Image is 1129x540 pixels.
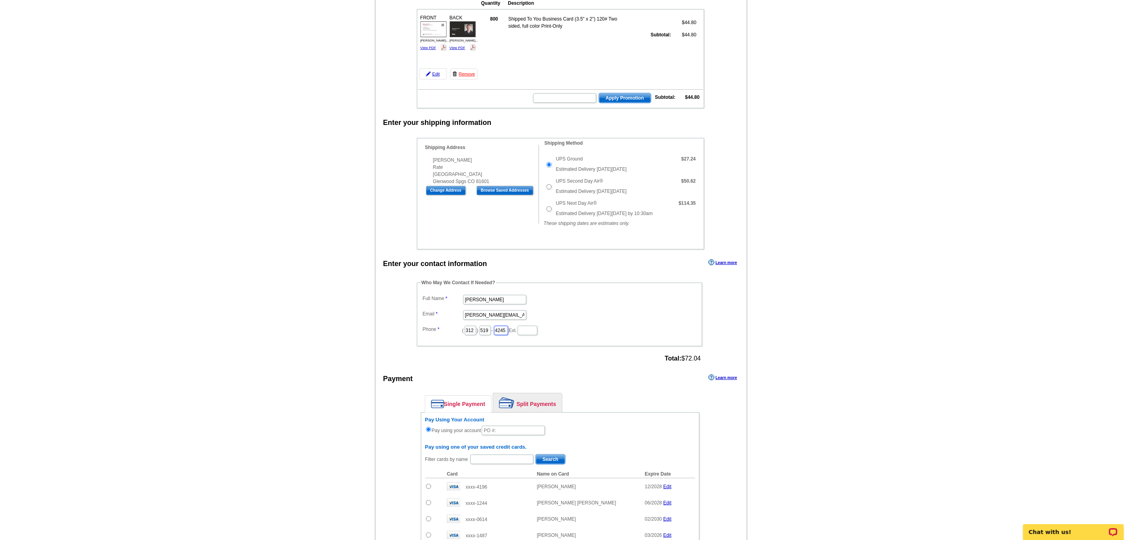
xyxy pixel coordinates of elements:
[556,211,653,216] span: Estimated Delivery [DATE][DATE] by 10:30am
[383,117,492,128] div: Enter your shipping information
[599,93,651,103] button: Apply Promotion
[544,221,630,226] em: These shipping dates are estimates only.
[477,186,533,195] input: Browse Saved Addresses
[452,72,457,76] img: trashcan-icon.gif
[499,397,515,408] img: split-payment.png
[537,484,576,489] span: [PERSON_NAME]
[665,355,681,362] strong: Total:
[423,310,462,317] label: Email
[466,500,487,506] span: xxxx-1244
[425,417,695,436] div: Pay using your account
[645,484,662,489] span: 12/2028
[645,516,662,522] span: 02/2030
[383,259,487,269] div: Enter your contact information
[535,454,565,464] button: Search
[645,532,662,538] span: 03/2026
[482,426,545,435] input: PO #:
[450,46,466,50] a: View PDF
[450,68,478,79] a: Remove
[673,31,697,39] td: $44.80
[421,324,698,336] dd: ( ) - Ext.
[443,470,533,478] th: Card
[556,189,627,194] span: Estimated Delivery [DATE][DATE]
[423,326,462,333] label: Phone
[450,39,478,42] span: [PERSON_NAME]...
[655,94,676,100] strong: Subtotal:
[426,186,466,195] input: Change Address
[490,16,498,22] strong: 800
[470,44,476,50] img: pdf_logo.png
[556,166,627,172] span: Estimated Delivery [DATE][DATE]
[423,295,462,302] label: Full Name
[537,500,616,506] span: [PERSON_NAME] [PERSON_NAME]
[1018,515,1129,540] iframe: LiveChat chat widget
[663,516,672,522] a: Edit
[420,39,449,42] span: [PERSON_NAME]...
[663,484,672,489] a: Edit
[419,68,447,79] a: Edit
[544,140,584,147] legend: Shipping Method
[447,482,460,491] img: visa.gif
[383,374,413,384] div: Payment
[425,417,695,423] h6: Pay Using Your Account
[431,400,444,408] img: single-payment.png
[599,93,651,103] span: Apply Promotion
[447,531,460,539] img: visa.gif
[533,470,641,478] th: Name on Card
[673,15,697,30] td: $44.80
[449,13,477,53] div: BACK
[493,393,562,412] a: Split Payments
[663,500,672,506] a: Edit
[420,21,447,37] img: small-thumb.jpg
[681,178,696,184] strong: $50.62
[681,156,696,162] strong: $27.24
[665,355,701,362] span: $72.04
[536,455,565,464] span: Search
[645,500,662,506] span: 06/2028
[450,21,476,37] img: small-thumb.jpg
[426,72,431,76] img: pencil-icon.gif
[641,470,695,478] th: Expire Date
[508,15,623,30] td: Shipped To You Business Card (3.5" x 2") 120# Two sided, full color Print-Only
[425,444,695,450] h6: Pay using one of your saved credit cards.
[425,396,491,412] a: Single Payment
[709,259,737,266] a: Learn more
[419,13,448,53] div: FRONT
[425,456,468,463] label: Filter cards by name
[466,533,487,538] span: xxxx-1487
[556,177,603,185] label: UPS Second Day Air®
[466,484,487,490] span: xxxx-4196
[425,145,539,150] h4: Shipping Address
[421,279,496,286] legend: Who May We Contact If Needed?
[651,32,671,38] strong: Subtotal:
[679,200,695,206] strong: $114.35
[447,498,460,507] img: visa.gif
[441,44,447,50] img: pdf_logo.png
[537,516,576,522] span: [PERSON_NAME]
[447,515,460,523] img: visa.gif
[685,94,700,100] strong: $44.80
[425,157,539,185] div: [PERSON_NAME] Rate [GEOGRAPHIC_DATA] Glenwood Spgs CO 81601
[663,532,672,538] a: Edit
[709,374,737,381] a: Learn more
[466,517,487,522] span: xxxx-0614
[556,155,583,162] label: UPS Ground
[537,532,576,538] span: [PERSON_NAME]
[420,46,436,50] a: View PDF
[556,200,597,207] label: UPS Next Day Air®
